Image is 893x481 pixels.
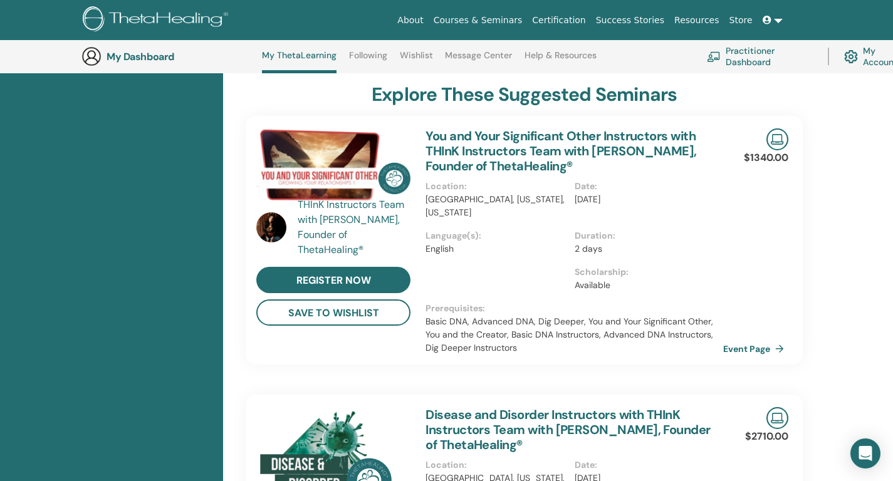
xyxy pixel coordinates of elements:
[426,128,697,174] a: You and Your Significant Other Instructors with THInK Instructors Team with [PERSON_NAME], Founde...
[256,299,410,326] button: save to wishlist
[83,6,232,34] img: logo.png
[745,429,788,444] p: $2710.00
[527,9,590,32] a: Certification
[296,274,371,287] span: register now
[445,50,512,70] a: Message Center
[525,50,597,70] a: Help & Resources
[256,128,410,202] img: You and Your Significant Other Instructors
[400,50,433,70] a: Wishlist
[426,406,711,453] a: Disease and Disorder Instructors with THInK Instructors Team with [PERSON_NAME], Founder of Theta...
[107,51,232,63] h3: My Dashboard
[426,242,567,256] p: English
[744,150,788,165] p: $1340.00
[429,9,528,32] a: Courses & Seminars
[426,302,723,315] p: Prerequisites :
[669,9,724,32] a: Resources
[256,267,410,293] a: register now
[426,229,567,242] p: Language(s) :
[372,83,677,106] h3: explore these suggested seminars
[575,242,716,256] p: 2 days
[707,51,721,61] img: chalkboard-teacher.svg
[256,212,286,242] img: default.jpg
[81,46,102,66] img: generic-user-icon.jpg
[766,128,788,150] img: Live Online Seminar
[575,266,716,279] p: Scholarship :
[850,438,880,468] div: Open Intercom Messenger
[298,197,414,257] a: THInK Instructors Team with [PERSON_NAME], Founder of ThetaHealing®
[707,43,813,70] a: Practitioner Dashboard
[262,50,337,73] a: My ThetaLearning
[392,9,428,32] a: About
[426,458,567,472] p: Location :
[723,339,789,358] a: Event Page
[575,180,716,193] p: Date :
[575,279,716,292] p: Available
[766,407,788,429] img: Live Online Seminar
[426,315,723,354] p: Basic DNA, Advanced DNA, Dig Deeper, You and Your Significant Other, You and the Creator, Basic D...
[575,229,716,242] p: Duration :
[724,9,758,32] a: Store
[349,50,387,70] a: Following
[426,180,567,193] p: Location :
[844,47,858,66] img: cog.svg
[575,458,716,472] p: Date :
[426,193,567,219] p: [GEOGRAPHIC_DATA], [US_STATE], [US_STATE]
[591,9,669,32] a: Success Stories
[575,193,716,206] p: [DATE]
